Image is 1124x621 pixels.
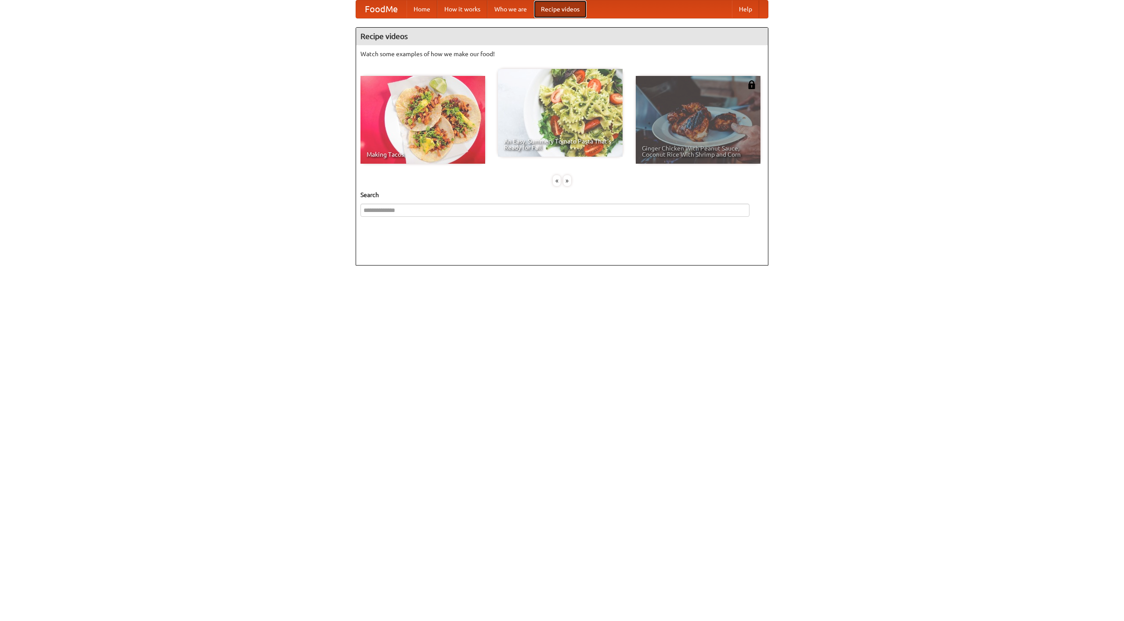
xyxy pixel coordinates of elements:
img: 483408.png [747,80,756,89]
div: « [553,175,561,186]
a: Making Tacos [360,76,485,164]
a: Who we are [487,0,534,18]
span: An Easy, Summery Tomato Pasta That's Ready for Fall [504,138,616,151]
a: How it works [437,0,487,18]
a: Home [407,0,437,18]
a: Recipe videos [534,0,587,18]
div: » [563,175,571,186]
a: FoodMe [356,0,407,18]
span: Making Tacos [367,151,479,158]
p: Watch some examples of how we make our food! [360,50,764,58]
h5: Search [360,190,764,199]
a: Help [732,0,759,18]
h4: Recipe videos [356,28,768,45]
a: An Easy, Summery Tomato Pasta That's Ready for Fall [498,69,623,157]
